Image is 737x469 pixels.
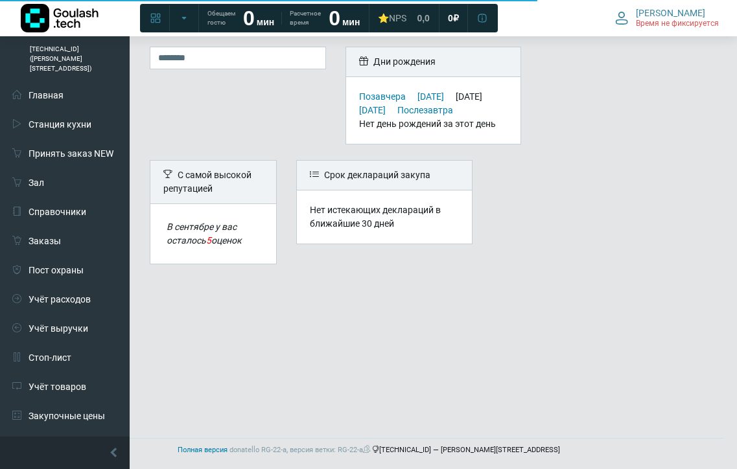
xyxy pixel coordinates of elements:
span: Расчетное время [290,9,321,27]
span: мин [342,17,360,27]
div: Нет истекающих деклараций в ближайшие 30 дней [310,203,459,231]
div: [DATE] [456,91,492,102]
span: donatello RG-22-a, версия ветки: RG-22-a [229,446,372,454]
span: 5 [206,235,211,246]
a: Полная версия [178,446,228,454]
span: ₽ [453,12,459,24]
a: Обещаем гостю 0 мин Расчетное время 0 мин [200,6,368,30]
span: NPS [389,13,406,23]
div: ⭐ [378,12,406,24]
span: мин [257,17,274,27]
span: [PERSON_NAME] [636,7,705,19]
a: ⭐NPS 0,0 [370,6,437,30]
div: Дни рождения [346,47,521,77]
div: Нет день рождений за этот день [359,117,508,131]
a: 0 ₽ [440,6,467,30]
span: 0,0 [417,12,429,24]
span: Время не фиксируется [636,19,719,29]
div: Срок деклараций закупа [297,161,472,190]
span: Обещаем гостю [207,9,235,27]
span: 0 [448,12,453,24]
a: [DATE] [417,91,444,102]
div: В сентябре у вас осталось оценок [167,220,260,247]
strong: 0 [329,6,340,30]
a: [DATE] [359,105,386,115]
button: [PERSON_NAME] Время не фиксируется [607,5,727,32]
strong: 0 [243,6,255,30]
a: Послезавтра [397,105,453,115]
footer: [TECHNICAL_ID] — [PERSON_NAME][STREET_ADDRESS] [13,438,724,463]
div: C самой высокой репутацией [150,161,276,204]
img: Логотип компании Goulash.tech [21,4,99,32]
a: Позавчера [359,91,406,102]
